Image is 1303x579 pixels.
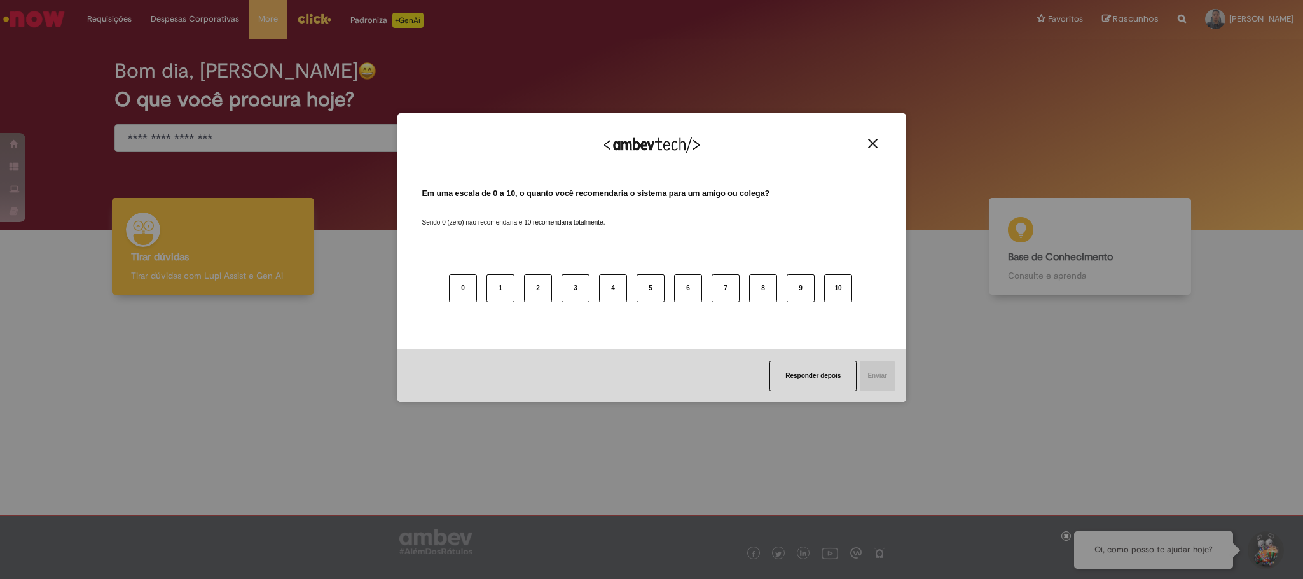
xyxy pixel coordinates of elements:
[599,274,627,302] button: 4
[637,274,665,302] button: 5
[769,361,857,391] button: Responder depois
[864,138,881,149] button: Close
[486,274,514,302] button: 1
[868,139,878,148] img: Close
[562,274,589,302] button: 3
[787,274,815,302] button: 9
[749,274,777,302] button: 8
[824,274,852,302] button: 10
[422,188,770,200] label: Em uma escala de 0 a 10, o quanto você recomendaria o sistema para um amigo ou colega?
[712,274,740,302] button: 7
[422,203,605,227] label: Sendo 0 (zero) não recomendaria e 10 recomendaria totalmente.
[449,274,477,302] button: 0
[604,137,700,153] img: Logo Ambevtech
[524,274,552,302] button: 2
[674,274,702,302] button: 6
